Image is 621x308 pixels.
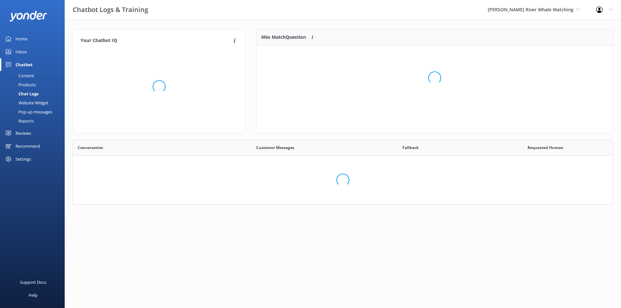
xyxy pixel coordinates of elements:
[73,5,148,15] h3: Chatbot Logs & Training
[4,107,65,116] a: Pop-up messages
[4,71,34,80] div: Content
[16,45,27,58] div: Inbox
[16,153,31,165] div: Settings
[4,80,36,89] div: Products
[4,98,49,107] div: Website Widget
[16,58,33,71] div: Chatbot
[488,6,573,13] span: [PERSON_NAME] River Whale Watching
[4,116,65,125] a: Reports
[4,98,65,107] a: Website Widget
[78,144,103,151] span: Conversation
[16,140,40,153] div: Recommend
[256,46,613,110] div: grid
[16,32,27,45] div: Home
[4,89,38,98] div: Chat Logs
[4,71,65,80] a: Content
[4,107,52,116] div: Pop-up messages
[4,116,34,125] div: Reports
[261,34,306,41] p: 0 No Match Question
[28,289,38,302] div: Help
[256,144,294,151] span: Customer Messages
[10,11,47,21] img: yonder-white-logo.png
[4,80,65,89] a: Products
[20,276,46,289] div: Support Docs
[16,127,31,140] div: Reviews
[4,89,65,98] a: Chat Logs
[72,156,613,204] div: grid
[81,37,232,44] h4: Your Chatbot IQ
